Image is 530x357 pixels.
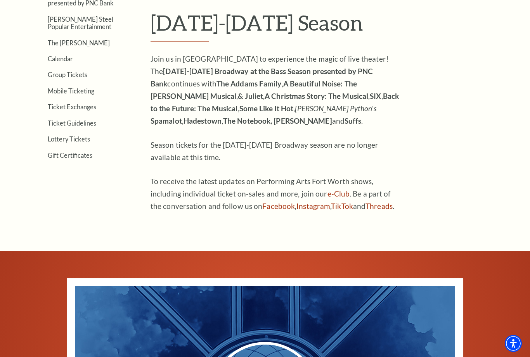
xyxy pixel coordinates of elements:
a: Ticket Exchanges [48,103,96,110]
a: Gift Certificates [48,152,92,159]
strong: & Juliet [238,91,263,100]
a: Mobile Ticketing [48,87,94,95]
strong: [DATE]-[DATE] Broadway at the Bass Season presented by PNC Bank [151,67,373,88]
strong: The Addams Family [217,79,282,88]
em: [PERSON_NAME] Python’s [295,104,376,113]
a: Facebook - open in a new tab [262,202,295,210]
strong: The Notebook, [PERSON_NAME] [223,116,332,125]
a: Calendar [48,55,73,62]
strong: SIX [370,91,381,100]
strong: Some Like It Hot [239,104,294,113]
a: [PERSON_NAME] Steel Popular Entertainment [48,16,113,30]
a: TikTok - open in a new tab [331,202,353,210]
h1: [DATE]-[DATE] Season [151,10,506,42]
a: Threads - open in a new tab [365,202,393,210]
strong: Suffs [345,116,362,125]
a: Instagram - open in a new tab [296,202,330,210]
p: Join us in [GEOGRAPHIC_DATA] to experience the magic of live theater! The continues with , , , , ... [151,53,403,127]
p: Season tickets for the [DATE]-[DATE] Broadway season are no longer available at this time. [151,139,403,164]
strong: A Christmas Story: The Musical [265,91,368,100]
strong: Back to the Future: The Musical [151,91,399,113]
a: Lottery Tickets [48,135,90,143]
a: Group Tickets [48,71,87,78]
strong: Hadestown [184,116,222,125]
a: Ticket Guidelines [48,119,96,127]
a: The [PERSON_NAME] [48,39,110,47]
strong: A Beautiful Noise: The [PERSON_NAME] Musical [151,79,357,100]
p: To receive the latest updates on Performing Arts Fort Worth shows, including individual ticket on... [151,175,403,212]
div: Accessibility Menu [505,335,522,352]
strong: Spamalot [151,116,182,125]
a: e-Club [327,189,350,198]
